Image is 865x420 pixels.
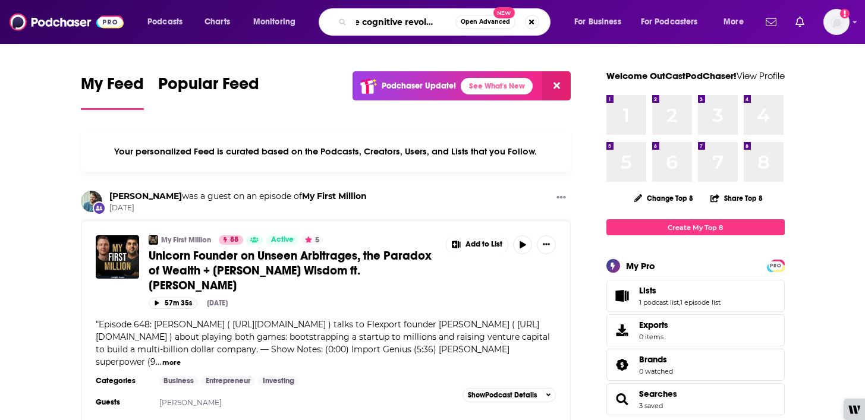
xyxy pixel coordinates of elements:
[245,12,311,31] button: open menu
[611,356,634,373] a: Brands
[710,187,763,210] button: Share Top 8
[81,191,102,212] img: Ryan Petersen
[639,320,668,330] span: Exports
[81,74,144,101] span: My Feed
[606,383,785,415] span: Searches
[258,376,299,386] a: Investing
[761,12,781,32] a: Show notifications dropdown
[351,12,455,31] input: Search podcasts, credits, & more...
[302,191,367,201] a: My First Million
[639,333,668,341] span: 0 items
[162,358,181,368] button: more
[382,81,456,91] p: Podchaser Update!
[840,9,850,18] svg: Add a profile image
[823,9,850,35] span: Logged in as OutCastPodChaser
[626,260,655,271] div: My Pro
[639,354,667,365] span: Brands
[461,19,510,25] span: Open Advanced
[639,354,673,365] a: Brands
[639,285,721,296] a: Lists
[149,235,158,245] img: My First Million
[606,70,737,81] a: Welcome OutCastPodChaser!
[159,376,199,386] a: Business
[205,14,230,30] span: Charts
[823,9,850,35] button: Show profile menu
[537,235,556,254] button: Show More Button
[463,388,556,402] button: ShowPodcast Details
[641,14,698,30] span: For Podcasters
[724,14,744,30] span: More
[96,376,149,386] h3: Categories
[639,389,677,399] a: Searches
[552,191,571,206] button: Show More Button
[271,234,294,246] span: Active
[158,74,259,101] span: Popular Feed
[566,12,636,31] button: open menu
[10,11,124,33] img: Podchaser - Follow, Share and Rate Podcasts
[253,14,295,30] span: Monitoring
[201,376,255,386] a: Entrepreneur
[109,203,367,213] span: [DATE]
[574,14,621,30] span: For Business
[606,314,785,346] a: Exports
[639,402,663,410] a: 3 saved
[266,235,298,245] a: Active
[147,14,183,30] span: Podcasts
[461,78,533,94] a: See What's New
[93,201,106,214] div: New Appearance
[96,319,550,367] span: "
[737,70,785,81] a: View Profile
[96,319,550,367] span: Episode 648: [PERSON_NAME] ( [URL][DOMAIN_NAME] ) talks to Flexport founder [PERSON_NAME] ( [URL]...
[207,299,228,307] div: [DATE]
[156,356,161,367] span: ...
[611,322,634,339] span: Exports
[139,12,198,31] button: open menu
[197,12,237,31] a: Charts
[455,15,515,29] button: Open AdvancedNew
[96,235,139,279] img: Unicorn Founder on Unseen Arbitrages, the Paradox of Wealth + Charlie Munger Wisdom ft. Ryan Pete...
[446,235,508,254] button: Show More Button
[81,74,144,110] a: My Feed
[96,397,149,407] h3: Guests
[639,367,673,375] a: 0 watched
[633,12,715,31] button: open menu
[330,8,562,36] div: Search podcasts, credits, & more...
[715,12,759,31] button: open menu
[81,131,571,172] div: Your personalized Feed is curated based on the Podcasts, Creators, Users, and Lists that you Follow.
[639,285,656,296] span: Lists
[823,9,850,35] img: User Profile
[161,235,211,245] a: My First Million
[219,235,243,245] a: 88
[769,261,783,270] span: PRO
[639,298,679,307] a: 1 podcast list
[611,391,634,408] a: Searches
[493,7,515,18] span: New
[109,191,182,201] a: Ryan Petersen
[468,391,537,399] span: Show Podcast Details
[791,12,809,32] a: Show notifications dropdown
[769,261,783,270] a: PRO
[149,248,432,293] span: Unicorn Founder on Unseen Arbitrages, the Paradox of Wealth + [PERSON_NAME] Wisdom ft. [PERSON_NAME]
[606,219,785,235] a: Create My Top 8
[679,298,680,307] span: ,
[680,298,721,307] a: 1 episode list
[230,234,238,246] span: 88
[301,235,323,245] button: 5
[109,191,367,202] h3: was a guest on an episode of
[158,74,259,110] a: Popular Feed
[149,248,438,293] a: Unicorn Founder on Unseen Arbitrages, the Paradox of Wealth + [PERSON_NAME] Wisdom ft. [PERSON_NAME]
[627,191,701,206] button: Change Top 8
[149,298,197,309] button: 57m 35s
[606,349,785,381] span: Brands
[465,240,502,249] span: Add to List
[611,288,634,304] a: Lists
[606,280,785,312] span: Lists
[159,398,222,407] a: [PERSON_NAME]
